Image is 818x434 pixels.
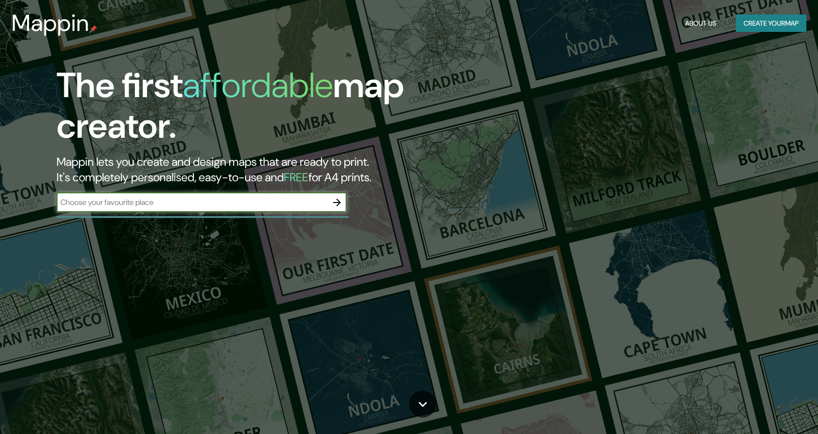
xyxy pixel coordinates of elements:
button: Create yourmap [736,14,806,32]
h2: Mappin lets you create and design maps that are ready to print. It's completely personalised, eas... [57,154,466,185]
input: Choose your favourite place [57,197,327,208]
h3: Mappin [12,10,89,37]
img: mappin-pin [89,25,97,33]
h1: The first map creator. [57,65,466,154]
h5: FREE [284,170,308,185]
button: About Us [681,14,720,32]
h1: affordable [183,63,333,108]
